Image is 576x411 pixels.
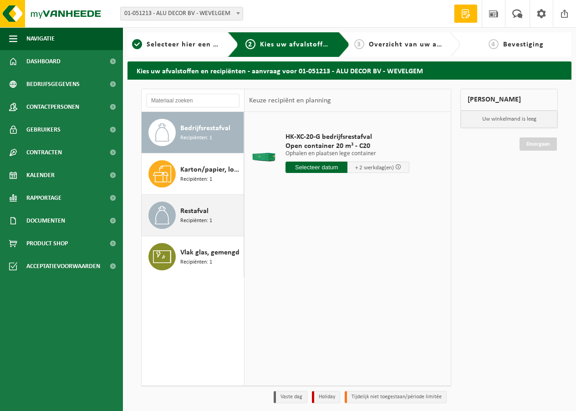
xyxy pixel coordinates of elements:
li: Vaste dag [274,391,307,403]
span: Dashboard [26,50,61,73]
p: Ophalen en plaatsen lege container [285,151,409,157]
button: Karton/papier, los (bedrijven) Recipiënten: 1 [142,153,244,195]
span: Bedrijfsgegevens [26,73,80,96]
span: Bevestiging [503,41,544,48]
span: Kies uw afvalstoffen en recipiënten [260,41,385,48]
span: Acceptatievoorwaarden [26,255,100,278]
span: Recipiënten: 1 [180,258,212,267]
button: Vlak glas, gemengd Recipiënten: 1 [142,236,244,277]
span: Overzicht van uw aanvraag [369,41,465,48]
input: Materiaal zoeken [146,94,240,107]
span: Recipiënten: 1 [180,217,212,225]
span: Navigatie [26,27,55,50]
h2: Kies uw afvalstoffen en recipiënten - aanvraag voor 01-051213 - ALU DECOR BV - WEVELGEM [127,61,571,79]
span: 3 [354,39,364,49]
span: Contactpersonen [26,96,79,118]
span: Recipiënten: 1 [180,175,212,184]
span: Product Shop [26,232,68,255]
span: 2 [245,39,255,49]
div: Keuze recipiënt en planning [245,89,336,112]
span: Contracten [26,141,62,164]
span: Restafval [180,206,209,217]
li: Holiday [312,391,340,403]
span: 01-051213 - ALU DECOR BV - WEVELGEM [121,7,243,20]
span: 1 [132,39,142,49]
li: Tijdelijk niet toegestaan/période limitée [345,391,447,403]
span: Open container 20 m³ - C20 [285,142,409,151]
span: 01-051213 - ALU DECOR BV - WEVELGEM [120,7,243,20]
button: Bedrijfsrestafval Recipiënten: 1 [142,112,244,153]
span: Rapportage [26,187,61,209]
span: Karton/papier, los (bedrijven) [180,164,241,175]
span: Gebruikers [26,118,61,141]
a: 1Selecteer hier een vestiging [132,39,220,50]
span: Kalender [26,164,55,187]
a: Doorgaan [520,137,557,151]
span: Vlak glas, gemengd [180,247,240,258]
span: 4 [489,39,499,49]
span: Bedrijfsrestafval [180,123,230,134]
span: + 2 werkdag(en) [355,165,394,171]
input: Selecteer datum [285,162,347,173]
span: HK-XC-20-G bedrijfsrestafval [285,132,409,142]
span: Documenten [26,209,65,232]
span: Recipiënten: 1 [180,134,212,142]
span: Selecteer hier een vestiging [147,41,245,48]
div: [PERSON_NAME] [460,89,558,111]
button: Restafval Recipiënten: 1 [142,195,244,236]
p: Uw winkelmand is leeg [461,111,557,128]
